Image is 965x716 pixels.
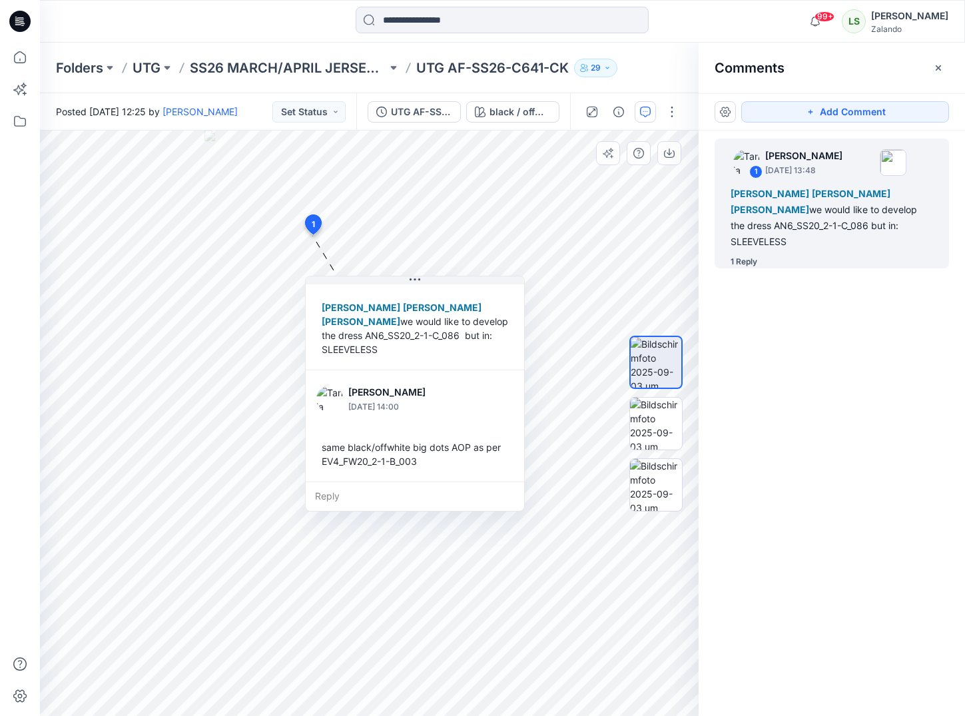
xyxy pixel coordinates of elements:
span: Posted [DATE] 12:25 by [56,105,238,119]
p: [DATE] 14:00 [348,400,457,414]
span: 99+ [814,11,834,22]
span: [PERSON_NAME] [403,302,482,313]
img: Bildschirmfoto 2025-09-03 um 12.25.48 [631,337,681,388]
span: 1 [312,218,315,230]
span: [PERSON_NAME] [812,188,890,199]
p: [DATE] 13:48 [765,164,842,177]
h2: Comments [715,60,785,76]
span: [PERSON_NAME] [322,302,400,313]
p: UTG AF-SS26-C641-CK [416,59,569,77]
div: LS [842,9,866,33]
a: Folders [56,59,103,77]
span: [PERSON_NAME] [731,188,809,199]
div: UTG AF-SS26-C641-CK [391,105,452,119]
div: Reply [306,482,524,511]
p: 29 [591,61,601,75]
img: Tania Baumeister-Hanff [733,149,760,176]
div: we would like to develop the dress AN6_SS20_2-1-C_086 but in: SLEEVELESS [316,295,513,362]
p: [PERSON_NAME] [765,148,842,164]
img: Bildschirmfoto 2025-09-03 um 12.39.55 [630,459,682,511]
a: SS26 MARCH/APRIL JERSEY DRESSES [190,59,387,77]
button: UTG AF-SS26-C641-CK [368,101,461,123]
p: [PERSON_NAME] [348,384,457,400]
button: black / offwhite dots [466,101,559,123]
a: [PERSON_NAME] [162,106,238,117]
img: Bildschirmfoto 2025-09-03 um 12.26.03 [630,398,682,450]
button: 29 [574,59,617,77]
div: 1 [749,165,763,179]
span: [PERSON_NAME] [731,204,809,215]
button: Details [608,101,629,123]
div: we would like to develop the dress AN6_SS20_2-1-C_086 but in: SLEEVELESS [731,186,933,250]
div: same black/offwhite big dots AOP as per EV4_FW20_2-1-B_003 [316,435,513,474]
img: Tania Baumeister-Hanff [316,386,343,412]
button: Add Comment [741,101,949,123]
div: [PERSON_NAME] [871,8,948,24]
div: black / offwhite dots [489,105,551,119]
span: [PERSON_NAME] [322,316,400,327]
div: 1 Reply [731,255,757,268]
a: UTG [133,59,161,77]
div: Zalando [871,24,948,34]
